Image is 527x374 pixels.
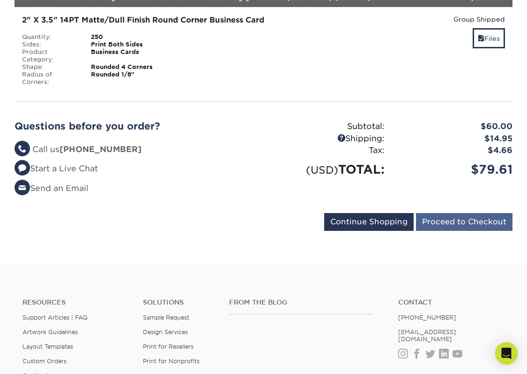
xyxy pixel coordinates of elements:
[143,298,215,306] h4: Solutions
[264,160,392,178] div: TOTAL:
[398,298,505,306] a: Contact
[229,298,372,306] h4: From the Blog
[22,15,339,26] div: 2" X 3.5" 14PT Matte/Dull Finish Round Corner Business Card
[324,213,414,231] input: Continue Shopping
[59,145,141,154] strong: [PHONE_NUMBER]
[143,343,193,350] a: Print for Resellers
[22,328,78,336] a: Artwork Guidelines
[15,71,84,86] div: Radius of Corners:
[264,145,392,157] div: Tax:
[353,15,505,24] div: Group Shipped
[143,358,200,365] a: Print for Nonprofits
[15,33,84,41] div: Quantity:
[15,183,89,193] a: Send an Email
[84,48,180,63] div: Business Cards
[398,328,456,343] a: [EMAIL_ADDRESS][DOMAIN_NAME]
[15,63,84,71] div: Shape:
[495,342,518,365] div: Open Intercom Messenger
[22,298,129,306] h4: Resources
[392,160,520,178] div: $79.61
[15,41,84,48] div: Sides:
[15,121,257,132] h2: Questions before you order?
[392,145,520,157] div: $4.66
[478,35,484,42] span: files
[143,314,189,321] a: Sample Request
[15,164,98,173] a: Start a Live Chat
[398,314,456,321] a: [PHONE_NUMBER]
[143,328,188,336] a: Design Services
[84,71,180,86] div: Rounded 1/8"
[15,48,84,63] div: Product Category:
[22,314,88,321] a: Support Articles | FAQ
[392,121,520,133] div: $60.00
[264,133,392,145] div: Shipping:
[264,121,392,133] div: Subtotal:
[306,164,338,176] small: (USD)
[473,28,505,48] a: Files
[416,213,512,231] input: Proceed to Checkout
[84,33,180,41] div: 250
[84,41,180,48] div: Print Both Sides
[15,144,257,156] li: Call us
[84,63,180,71] div: Rounded 4 Corners
[392,133,520,145] div: $14.95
